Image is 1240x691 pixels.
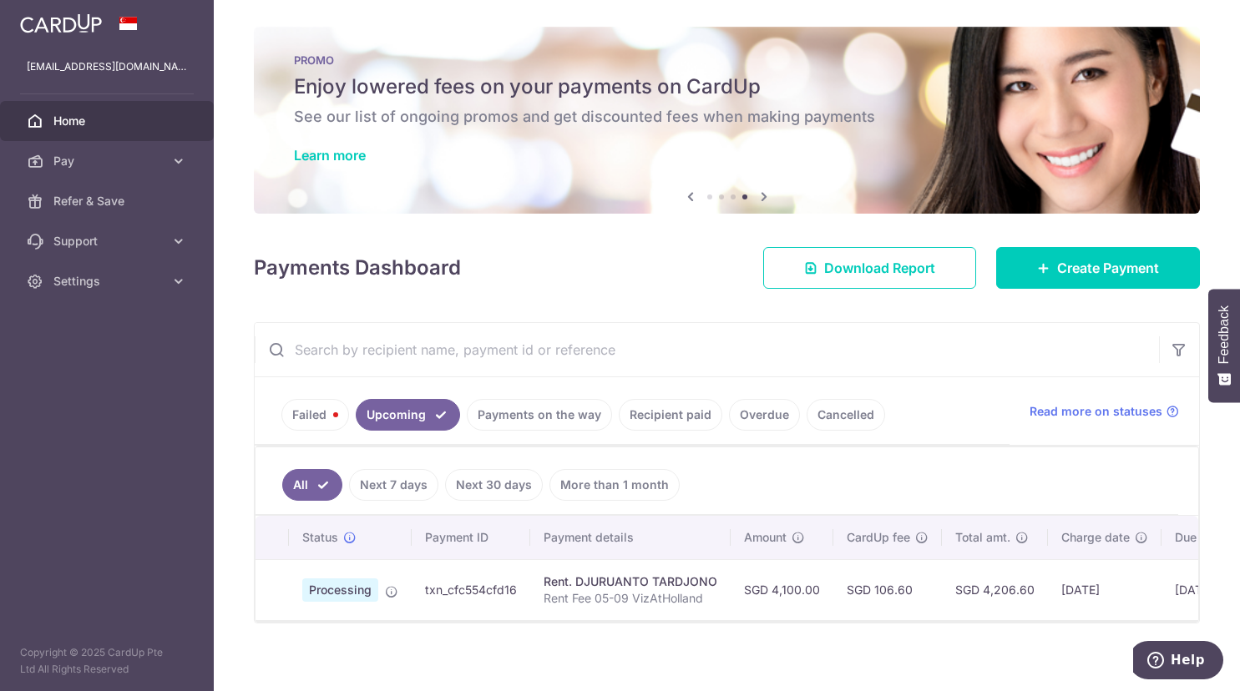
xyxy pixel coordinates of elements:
span: Pay [53,153,164,169]
a: Next 30 days [445,469,543,501]
a: All [282,469,342,501]
span: Create Payment [1057,258,1159,278]
span: CardUp fee [847,529,910,546]
p: PROMO [294,53,1160,67]
a: Learn more [294,147,366,164]
a: Download Report [763,247,976,289]
h6: See our list of ongoing promos and get discounted fees when making payments [294,107,1160,127]
a: Cancelled [807,399,885,431]
img: Latest Promos banner [254,27,1200,214]
span: Support [53,233,164,250]
td: SGD 4,206.60 [942,559,1048,620]
th: Payment ID [412,516,530,559]
span: Refer & Save [53,193,164,209]
td: txn_cfc554cfd16 [412,559,530,620]
td: SGD 4,100.00 [731,559,833,620]
span: Home [53,113,164,129]
a: Create Payment [996,247,1200,289]
a: Recipient paid [619,399,722,431]
td: SGD 106.60 [833,559,942,620]
th: Payment details [530,516,731,559]
p: [EMAIL_ADDRESS][DOMAIN_NAME] [27,58,187,75]
span: Due date [1175,529,1225,546]
span: Read more on statuses [1030,403,1162,420]
span: Charge date [1061,529,1130,546]
a: Next 7 days [349,469,438,501]
h5: Enjoy lowered fees on your payments on CardUp [294,73,1160,100]
span: Amount [744,529,787,546]
td: [DATE] [1048,559,1162,620]
a: Overdue [729,399,800,431]
span: Download Report [824,258,935,278]
a: Upcoming [356,399,460,431]
button: Feedback - Show survey [1208,289,1240,402]
a: Payments on the way [467,399,612,431]
span: Settings [53,273,164,290]
a: Failed [281,399,349,431]
input: Search by recipient name, payment id or reference [255,323,1159,376]
div: Rent. DJURUANTO TARDJONO [544,573,717,590]
iframe: Opens a widget where you can find more information [1133,641,1223,683]
span: Feedback [1217,305,1232,364]
a: Read more on statuses [1030,403,1179,420]
h4: Payments Dashboard [254,253,461,283]
span: Total amt. [955,529,1010,546]
span: Status [302,529,338,546]
span: Processing [302,578,378,602]
img: CardUp [20,13,102,33]
a: More than 1 month [549,469,680,501]
p: Rent Fee 05-09 VizAtHolland [544,590,717,607]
